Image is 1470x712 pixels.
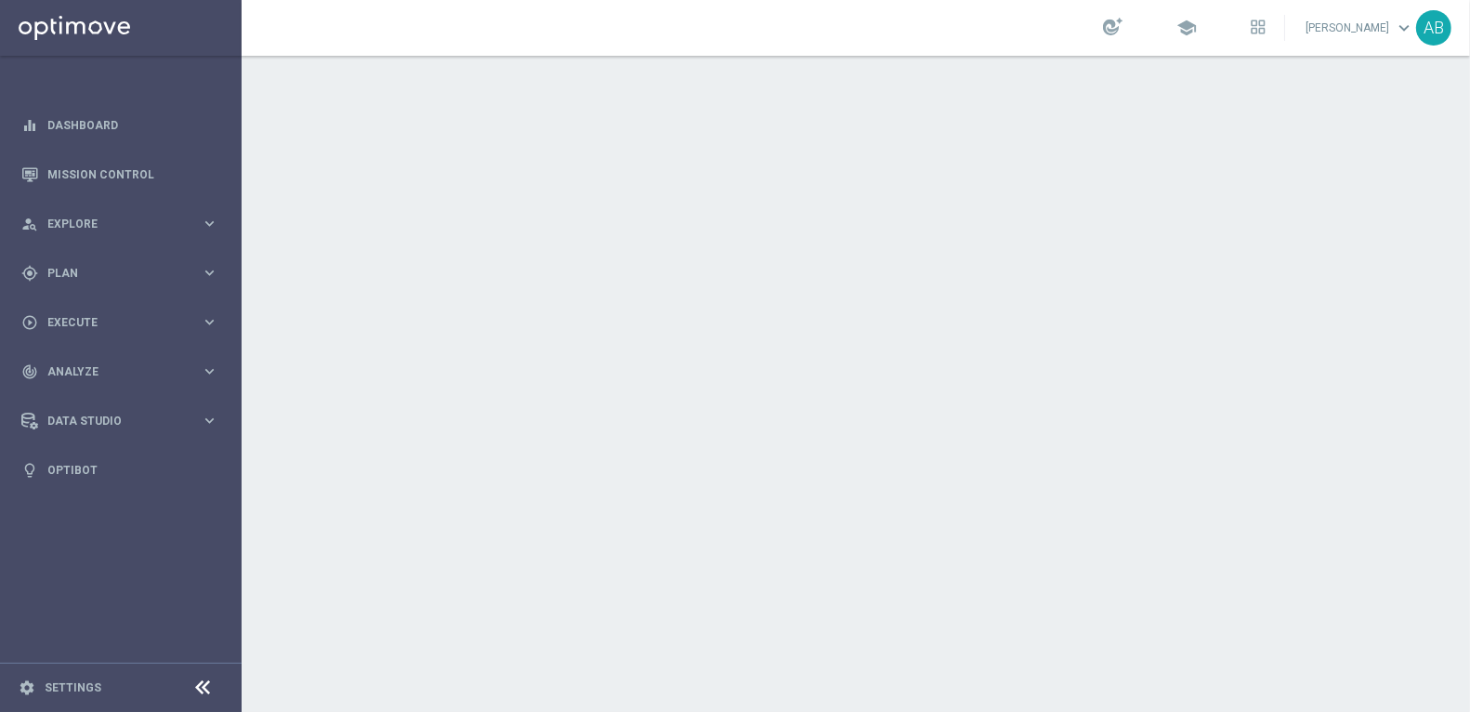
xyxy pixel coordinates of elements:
[21,216,201,232] div: Explore
[47,317,201,328] span: Execute
[21,363,201,380] div: Analyze
[19,679,35,696] i: settings
[47,366,201,377] span: Analyze
[47,415,201,427] span: Data Studio
[1394,18,1414,38] span: keyboard_arrow_down
[201,264,218,282] i: keyboard_arrow_right
[21,314,201,331] div: Execute
[1304,14,1416,42] a: [PERSON_NAME]keyboard_arrow_down
[21,445,218,494] div: Optibot
[47,218,201,230] span: Explore
[47,445,218,494] a: Optibot
[20,167,219,182] button: Mission Control
[47,100,218,150] a: Dashboard
[201,412,218,429] i: keyboard_arrow_right
[20,364,219,379] button: track_changes Analyze keyboard_arrow_right
[21,413,201,429] div: Data Studio
[47,268,201,279] span: Plan
[21,216,38,232] i: person_search
[20,266,219,281] button: gps_fixed Plan keyboard_arrow_right
[21,265,38,282] i: gps_fixed
[1416,10,1451,46] div: AB
[21,265,201,282] div: Plan
[20,414,219,429] button: Data Studio keyboard_arrow_right
[20,315,219,330] button: play_circle_outline Execute keyboard_arrow_right
[20,217,219,231] button: person_search Explore keyboard_arrow_right
[21,462,38,479] i: lightbulb
[1176,18,1197,38] span: school
[20,118,219,133] button: equalizer Dashboard
[201,313,218,331] i: keyboard_arrow_right
[20,463,219,478] button: lightbulb Optibot
[201,215,218,232] i: keyboard_arrow_right
[201,363,218,380] i: keyboard_arrow_right
[47,150,218,199] a: Mission Control
[21,314,38,331] i: play_circle_outline
[21,100,218,150] div: Dashboard
[21,117,38,134] i: equalizer
[45,682,101,693] a: Settings
[21,363,38,380] i: track_changes
[21,150,218,199] div: Mission Control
